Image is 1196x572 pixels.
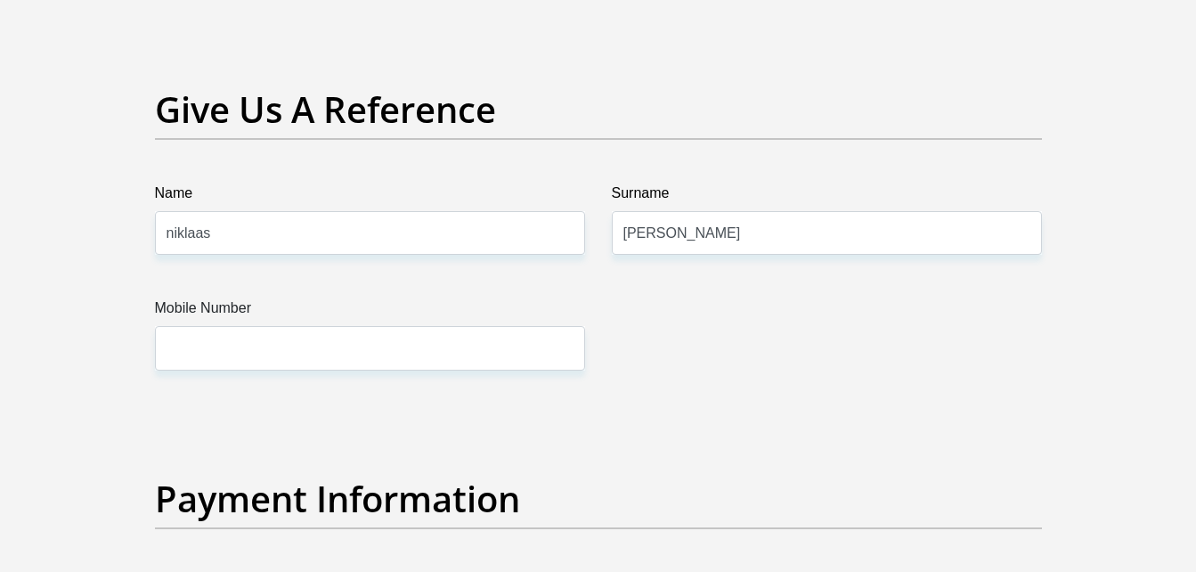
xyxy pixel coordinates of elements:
label: Surname [612,183,1042,211]
h2: Give Us A Reference [155,88,1042,131]
input: Name [155,211,585,255]
input: Surname [612,211,1042,255]
input: Mobile Number [155,326,585,370]
label: Name [155,183,585,211]
h2: Payment Information [155,478,1042,520]
label: Mobile Number [155,298,585,326]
